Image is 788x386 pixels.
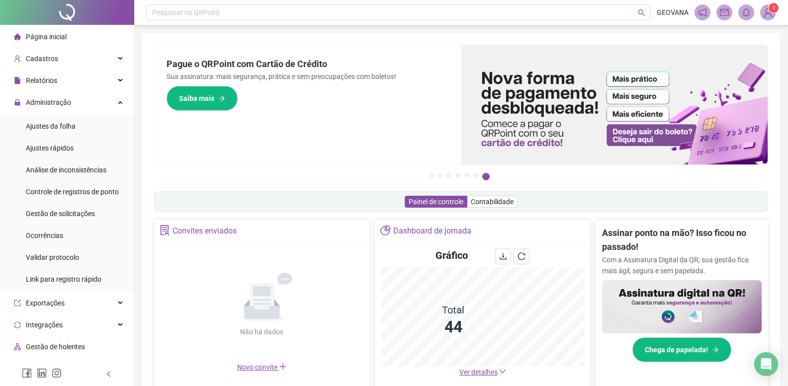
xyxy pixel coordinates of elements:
span: Validar protocolo [26,253,79,261]
span: GEOVANA [657,7,689,18]
sup: Atualize o seu contato no menu Meus Dados [769,3,779,13]
h2: Assinar ponto na mão? Isso ficou no passado! [602,226,762,254]
span: Ocorrências [26,232,63,239]
span: left [105,371,112,378]
span: reload [518,252,525,260]
button: 3 [446,173,451,178]
p: Sua assinatura: mais segurança, prática e sem preocupações com boletos! [167,71,449,82]
span: sync [14,321,21,328]
span: Ajustes rápidos [26,144,74,152]
h4: Gráfico [436,248,468,262]
span: Integrações [26,321,63,329]
button: 1 [429,173,434,178]
span: Página inicial [26,33,67,41]
span: Análise de inconsistências [26,166,106,174]
img: banner%2F096dab35-e1a4-4d07-87c2-cf089f3812bf.png [461,45,768,164]
button: 2 [438,173,442,178]
span: Administração [26,98,71,106]
button: 6 [473,173,478,178]
span: Link para registro rápido [26,275,101,283]
span: download [499,252,507,260]
span: linkedin [37,368,47,378]
span: notification [698,8,707,17]
button: Saiba mais [167,86,238,111]
span: file [14,77,21,84]
span: solution [160,225,170,235]
span: Cadastros [26,55,58,63]
span: Painel de controle [409,198,463,206]
span: apartment [14,343,21,350]
span: user-add [14,55,21,62]
span: Chega de papelada! [645,344,708,355]
span: bell [742,8,751,17]
span: lock [14,99,21,106]
span: pie-chart [380,225,391,235]
span: Gestão de solicitações [26,210,95,218]
span: Controle de registros de ponto [26,188,119,196]
span: Ver detalhes [459,368,498,376]
div: Não há dados [216,326,308,337]
div: Convites enviados [173,223,237,239]
button: 5 [464,173,469,178]
span: home [14,33,21,40]
span: Novo convite [237,363,287,371]
div: Open Intercom Messenger [754,352,778,376]
span: arrow-right [218,95,225,102]
button: Chega de papelada! [632,337,731,362]
img: 93960 [761,5,776,20]
span: arrow-right [712,346,719,353]
span: plus [279,363,287,371]
span: 1 [772,4,776,11]
span: down [499,368,506,375]
span: Ajustes da folha [26,122,76,130]
span: Relatórios [26,77,57,84]
a: Ver detalhes down [459,368,506,376]
img: banner%2F02c71560-61a6-44d4-94b9-c8ab97240462.png [602,280,762,333]
h2: Pague o QRPoint com Cartão de Crédito [167,57,449,71]
p: Com a Assinatura Digital da QR, sua gestão fica mais ágil, segura e sem papelada. [602,254,762,276]
span: mail [720,8,729,17]
div: Dashboard de jornada [393,223,471,239]
span: Gestão de holerites [26,343,85,351]
span: export [14,300,21,307]
button: 4 [455,173,460,178]
span: search [638,9,645,16]
button: 7 [482,173,490,180]
span: facebook [22,368,32,378]
span: instagram [52,368,62,378]
span: Contabilidade [471,198,514,206]
span: Saiba mais [179,93,214,104]
span: Exportações [26,299,65,307]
